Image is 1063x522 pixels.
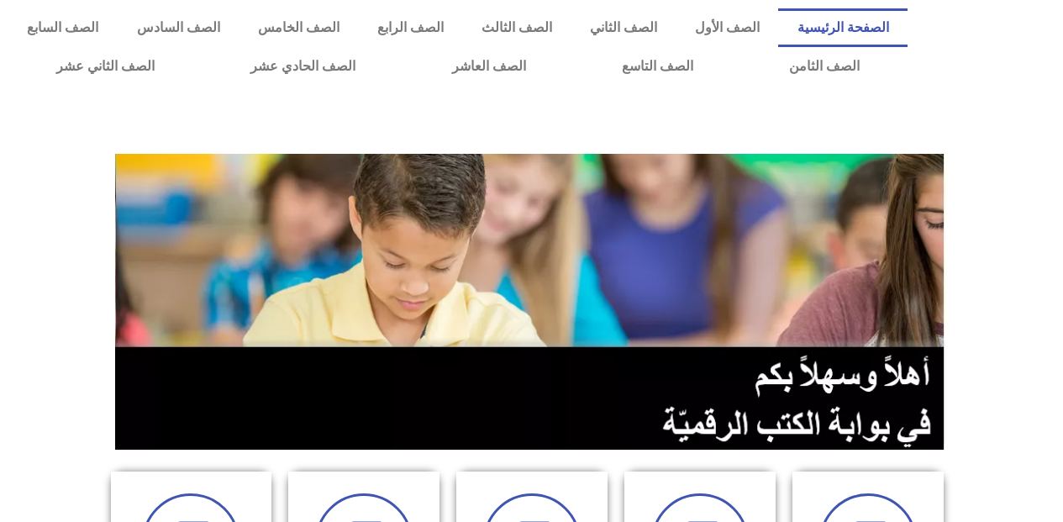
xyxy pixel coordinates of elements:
[358,8,462,47] a: الصف الرابع
[741,47,908,86] a: الصف الثامن
[8,47,203,86] a: الصف الثاني عشر
[571,8,676,47] a: الصف الثاني
[676,8,778,47] a: الصف الأول
[239,8,358,47] a: الصف الخامس
[118,8,239,47] a: الصف السادس
[574,47,741,86] a: الصف التاسع
[404,47,574,86] a: الصف العاشر
[203,47,403,86] a: الصف الحادي عشر
[778,8,908,47] a: الصفحة الرئيسية
[462,8,571,47] a: الصف الثالث
[8,8,118,47] a: الصف السابع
